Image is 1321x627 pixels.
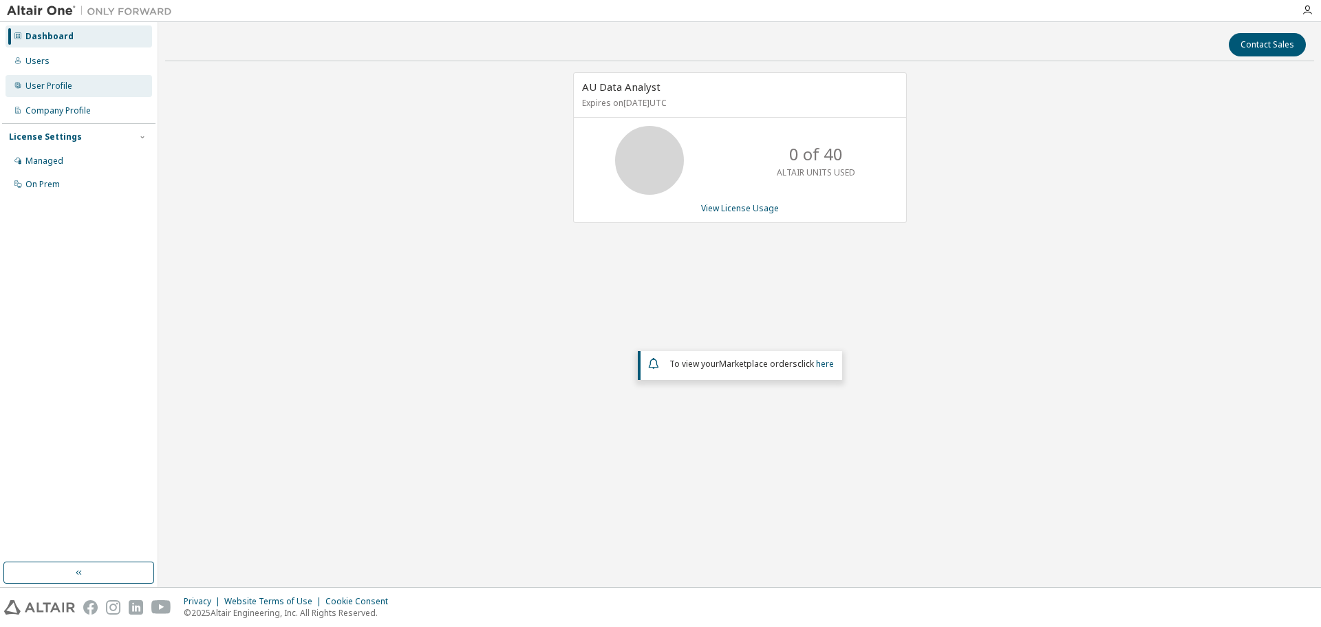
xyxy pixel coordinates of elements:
p: Expires on [DATE] UTC [582,97,894,109]
div: On Prem [25,179,60,190]
div: User Profile [25,81,72,92]
div: Users [25,56,50,67]
div: Website Terms of Use [224,596,325,607]
button: Contact Sales [1229,33,1306,56]
div: Cookie Consent [325,596,396,607]
a: View License Usage [701,202,779,214]
p: 0 of 40 [789,142,843,166]
div: License Settings [9,131,82,142]
img: linkedin.svg [129,600,143,615]
img: youtube.svg [151,600,171,615]
img: instagram.svg [106,600,120,615]
div: Dashboard [25,31,74,42]
div: Privacy [184,596,224,607]
img: altair_logo.svg [4,600,75,615]
img: facebook.svg [83,600,98,615]
p: © 2025 Altair Engineering, Inc. All Rights Reserved. [184,607,396,619]
img: Altair One [7,4,179,18]
p: ALTAIR UNITS USED [777,167,855,178]
span: To view your click [669,358,834,370]
a: here [816,358,834,370]
span: AU Data Analyst [582,80,660,94]
div: Company Profile [25,105,91,116]
em: Marketplace orders [719,358,797,370]
div: Managed [25,156,63,167]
